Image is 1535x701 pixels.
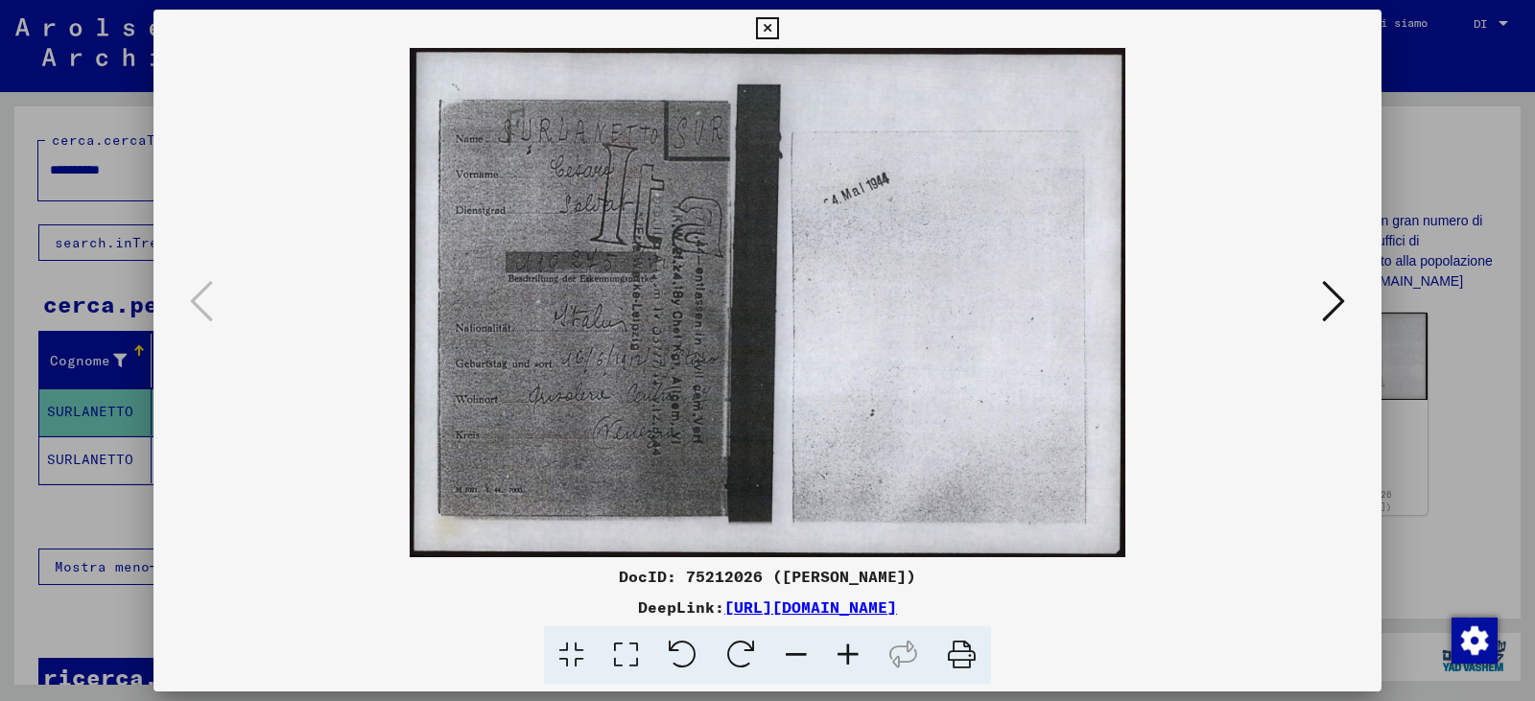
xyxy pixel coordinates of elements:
[619,567,916,586] font: DocID: 75212026 ([PERSON_NAME])
[638,597,724,617] font: DeepLink:
[724,597,897,617] a: [URL][DOMAIN_NAME]
[219,48,1316,557] img: 001.jpg
[1452,618,1498,664] img: Modifica consenso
